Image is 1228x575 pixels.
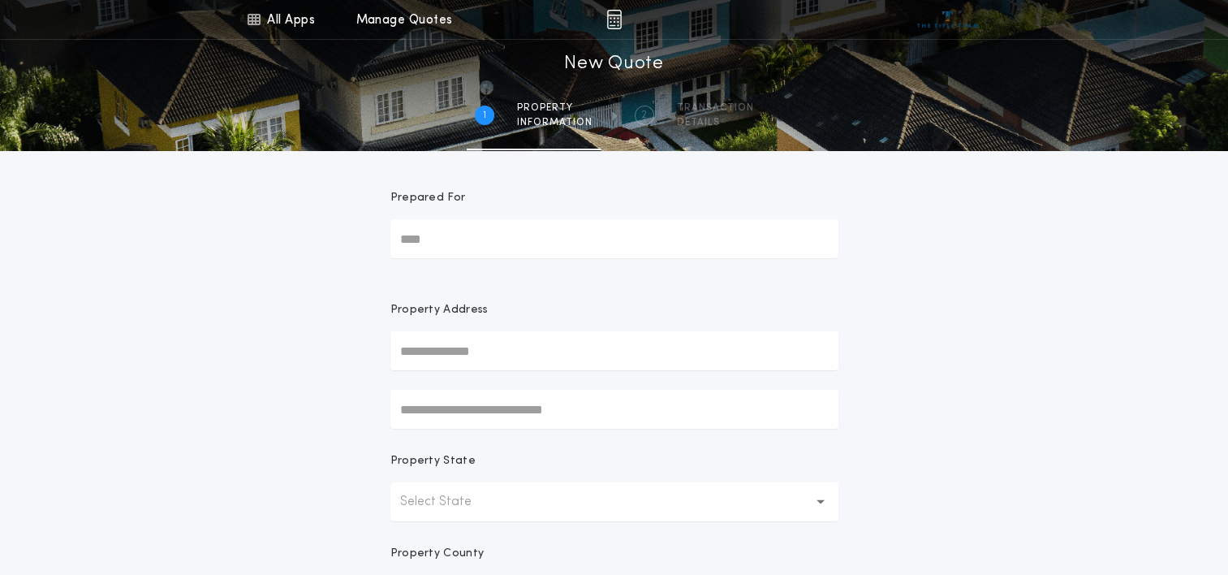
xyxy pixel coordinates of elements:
[390,302,838,318] p: Property Address
[390,190,466,206] p: Prepared For
[517,102,592,115] span: Property
[517,116,592,129] span: information
[917,11,978,28] img: vs-icon
[390,453,476,469] p: Property State
[483,109,486,122] h2: 1
[606,10,622,29] img: img
[564,51,663,77] h1: New Quote
[641,109,647,122] h2: 2
[390,219,838,258] input: Prepared For
[677,116,754,129] span: details
[390,546,485,562] p: Property County
[400,492,498,512] p: Select State
[677,102,754,115] span: Transaction
[390,482,838,521] button: Select State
